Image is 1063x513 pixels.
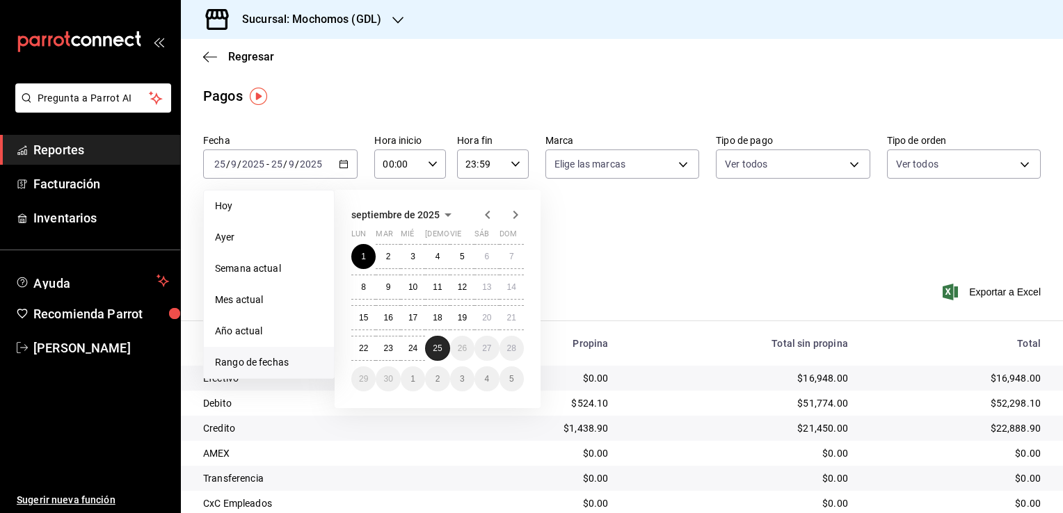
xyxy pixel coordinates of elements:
[271,158,283,170] input: --
[425,336,449,361] button: 25 de septiembre de 2025
[870,471,1041,485] div: $0.00
[401,275,425,300] button: 10 de septiembre de 2025
[460,374,465,384] abbr: 3 de octubre de 2025
[33,272,151,289] span: Ayuda
[376,336,400,361] button: 23 de septiembre de 2025
[408,282,417,292] abbr: 10 de septiembre de 2025
[499,336,524,361] button: 28 de septiembre de 2025
[288,158,295,170] input: --
[870,396,1041,410] div: $52,298.10
[474,244,499,269] button: 6 de septiembre de 2025
[630,471,847,485] div: $0.00
[376,229,392,244] abbr: martes
[509,374,514,384] abbr: 5 de octubre de 2025
[499,366,524,391] button: 5 de octubre de 2025
[33,209,169,227] span: Inventarios
[458,313,467,323] abbr: 19 de septiembre de 2025
[38,91,150,106] span: Pregunta a Parrot AI
[351,209,440,220] span: septiembre de 2025
[153,36,164,47] button: open_drawer_menu
[499,305,524,330] button: 21 de septiembre de 2025
[450,366,474,391] button: 3 de octubre de 2025
[499,229,517,244] abbr: domingo
[725,157,767,171] span: Ver todos
[484,252,489,261] abbr: 6 de septiembre de 2025
[215,230,323,245] span: Ayer
[410,374,415,384] abbr: 1 de octubre de 2025
[870,371,1041,385] div: $16,948.00
[467,496,608,510] div: $0.00
[425,229,507,244] abbr: jueves
[887,136,1041,145] label: Tipo de orden
[507,282,516,292] abbr: 14 de septiembre de 2025
[425,366,449,391] button: 2 de octubre de 2025
[870,496,1041,510] div: $0.00
[460,252,465,261] abbr: 5 de septiembre de 2025
[376,305,400,330] button: 16 de septiembre de 2025
[401,336,425,361] button: 24 de septiembre de 2025
[474,275,499,300] button: 13 de septiembre de 2025
[386,282,391,292] abbr: 9 de septiembre de 2025
[401,305,425,330] button: 17 de septiembre de 2025
[359,343,368,353] abbr: 22 de septiembre de 2025
[33,140,169,159] span: Reportes
[374,136,446,145] label: Hora inicio
[203,136,358,145] label: Fecha
[425,305,449,330] button: 18 de septiembre de 2025
[237,158,241,170] span: /
[215,324,323,339] span: Año actual
[630,421,847,435] div: $21,450.00
[203,421,445,435] div: Credito
[351,229,366,244] abbr: lunes
[410,252,415,261] abbr: 3 de septiembre de 2025
[870,446,1041,460] div: $0.00
[507,313,516,323] abbr: 21 de septiembre de 2025
[383,313,392,323] abbr: 16 de septiembre de 2025
[215,261,323,276] span: Semana actual
[484,374,489,384] abbr: 4 de octubre de 2025
[499,275,524,300] button: 14 de septiembre de 2025
[425,275,449,300] button: 11 de septiembre de 2025
[716,136,870,145] label: Tipo de pago
[467,421,608,435] div: $1,438.90
[401,229,414,244] abbr: miércoles
[215,199,323,213] span: Hoy
[450,244,474,269] button: 5 de septiembre de 2025
[230,158,237,170] input: --
[226,158,230,170] span: /
[435,252,440,261] abbr: 4 de septiembre de 2025
[474,366,499,391] button: 4 de octubre de 2025
[482,313,491,323] abbr: 20 de septiembre de 2025
[474,336,499,361] button: 27 de septiembre de 2025
[295,158,299,170] span: /
[467,446,608,460] div: $0.00
[17,493,169,507] span: Sugerir nueva función
[945,284,1041,300] button: Exportar a Excel
[215,355,323,370] span: Rango de fechas
[33,174,169,193] span: Facturación
[383,374,392,384] abbr: 30 de septiembre de 2025
[630,396,847,410] div: $51,774.00
[482,282,491,292] abbr: 13 de septiembre de 2025
[458,282,467,292] abbr: 12 de septiembre de 2025
[433,282,442,292] abbr: 11 de septiembre de 2025
[215,293,323,307] span: Mes actual
[896,157,938,171] span: Ver todos
[474,229,489,244] abbr: sábado
[351,305,376,330] button: 15 de septiembre de 2025
[376,366,400,391] button: 30 de septiembre de 2025
[433,313,442,323] abbr: 18 de septiembre de 2025
[351,336,376,361] button: 22 de septiembre de 2025
[250,88,267,105] img: Tooltip marker
[376,244,400,269] button: 2 de septiembre de 2025
[630,496,847,510] div: $0.00
[401,244,425,269] button: 3 de septiembre de 2025
[425,244,449,269] button: 4 de septiembre de 2025
[870,338,1041,349] div: Total
[33,304,169,323] span: Recomienda Parrot
[482,343,491,353] abbr: 27 de septiembre de 2025
[509,252,514,261] abbr: 7 de septiembre de 2025
[15,83,171,113] button: Pregunta a Parrot AI
[545,136,699,145] label: Marca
